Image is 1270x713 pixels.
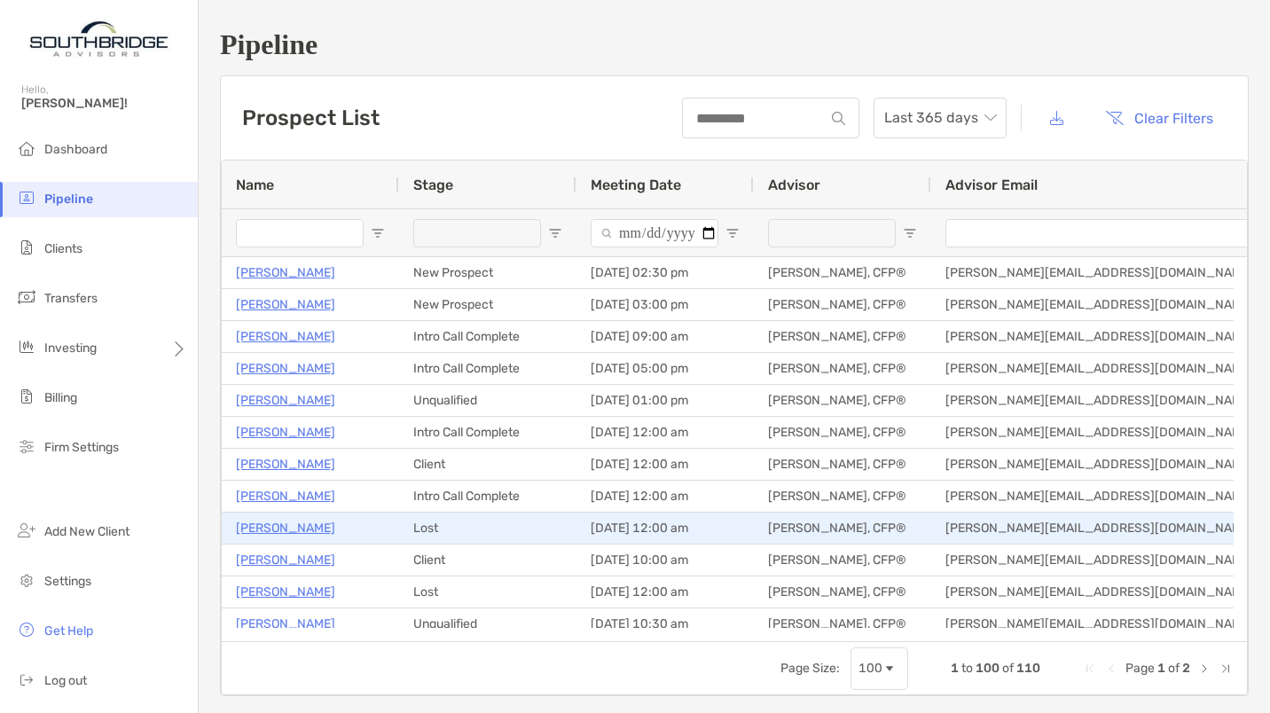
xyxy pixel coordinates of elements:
[754,353,931,384] div: [PERSON_NAME], CFP®
[236,581,335,603] p: [PERSON_NAME]
[44,192,93,207] span: Pipeline
[1157,661,1165,676] span: 1
[44,440,119,455] span: Firm Settings
[961,661,973,676] span: to
[754,545,931,576] div: [PERSON_NAME], CFP®
[16,286,37,308] img: transfers icon
[236,613,335,635] a: [PERSON_NAME]
[236,219,364,247] input: Name Filter Input
[236,357,335,380] a: [PERSON_NAME]
[44,524,129,539] span: Add New Client
[1219,662,1233,676] div: Last Page
[945,176,1038,193] span: Advisor Email
[754,449,931,480] div: [PERSON_NAME], CFP®
[780,661,840,676] div: Page Size:
[754,417,931,448] div: [PERSON_NAME], CFP®
[399,481,576,512] div: Intro Call Complete
[858,661,882,676] div: 100
[576,513,754,544] div: [DATE] 12:00 am
[576,545,754,576] div: [DATE] 10:00 am
[754,289,931,320] div: [PERSON_NAME], CFP®
[16,619,37,640] img: get-help icon
[1002,661,1014,676] span: of
[16,237,37,258] img: clients icon
[591,176,681,193] span: Meeting Date
[16,386,37,407] img: billing icon
[1092,98,1227,137] button: Clear Filters
[236,294,335,316] a: [PERSON_NAME]
[44,623,93,639] span: Get Help
[44,142,107,157] span: Dashboard
[1197,662,1211,676] div: Next Page
[399,608,576,639] div: Unqualified
[754,608,931,639] div: [PERSON_NAME], CFP®
[548,226,562,240] button: Open Filter Menu
[576,449,754,480] div: [DATE] 12:00 am
[236,453,335,475] a: [PERSON_NAME]
[399,321,576,352] div: Intro Call Complete
[1016,661,1040,676] span: 110
[951,661,959,676] span: 1
[576,481,754,512] div: [DATE] 12:00 am
[16,569,37,591] img: settings icon
[754,385,931,416] div: [PERSON_NAME], CFP®
[16,137,37,159] img: dashboard icon
[399,417,576,448] div: Intro Call Complete
[236,517,335,539] a: [PERSON_NAME]
[576,353,754,384] div: [DATE] 05:00 pm
[242,106,380,130] h3: Prospect List
[576,417,754,448] div: [DATE] 12:00 am
[16,187,37,208] img: pipeline icon
[399,353,576,384] div: Intro Call Complete
[220,28,1249,61] h1: Pipeline
[236,262,335,284] a: [PERSON_NAME]
[44,341,97,356] span: Investing
[851,647,908,690] div: Page Size
[236,485,335,507] a: [PERSON_NAME]
[832,112,845,125] img: input icon
[413,176,453,193] span: Stage
[16,336,37,357] img: investing icon
[1168,661,1180,676] span: of
[1125,661,1155,676] span: Page
[371,226,385,240] button: Open Filter Menu
[21,7,176,71] img: Zoe Logo
[576,289,754,320] div: [DATE] 03:00 pm
[754,257,931,288] div: [PERSON_NAME], CFP®
[16,669,37,690] img: logout icon
[399,576,576,607] div: Lost
[576,385,754,416] div: [DATE] 01:00 pm
[725,226,740,240] button: Open Filter Menu
[399,385,576,416] div: Unqualified
[236,325,335,348] a: [PERSON_NAME]
[236,176,274,193] span: Name
[884,98,996,137] span: Last 365 days
[754,513,931,544] div: [PERSON_NAME], CFP®
[576,257,754,288] div: [DATE] 02:30 pm
[1083,662,1097,676] div: First Page
[576,576,754,607] div: [DATE] 12:00 am
[768,176,820,193] span: Advisor
[21,96,187,111] span: [PERSON_NAME]!
[236,389,335,411] p: [PERSON_NAME]
[44,241,82,256] span: Clients
[976,661,1000,676] span: 100
[44,574,91,589] span: Settings
[44,390,77,405] span: Billing
[903,226,917,240] button: Open Filter Menu
[754,321,931,352] div: [PERSON_NAME], CFP®
[1182,661,1190,676] span: 2
[754,481,931,512] div: [PERSON_NAME], CFP®
[236,549,335,571] a: [PERSON_NAME]
[236,421,335,443] a: [PERSON_NAME]
[1104,662,1118,676] div: Previous Page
